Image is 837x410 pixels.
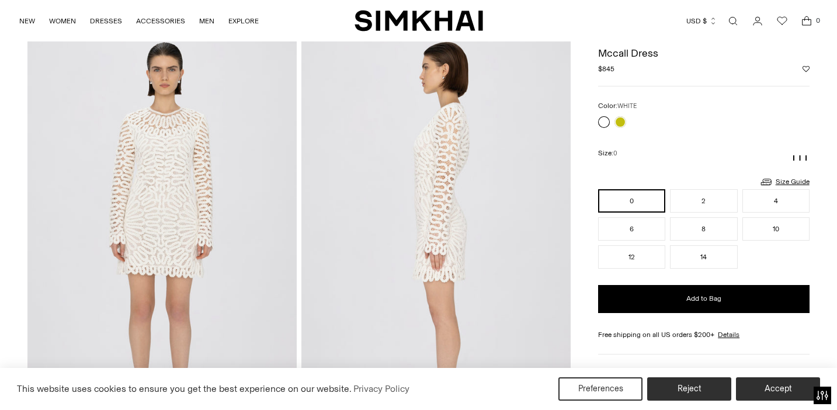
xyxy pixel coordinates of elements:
a: Wishlist [770,9,794,33]
button: Accept [736,377,820,401]
button: 6 [598,217,665,241]
span: 0 [613,150,617,157]
a: MEN [199,8,214,34]
button: USD $ [686,8,717,34]
button: Reject [647,377,731,401]
a: SIMKHAI [355,9,483,32]
a: Size Guide [759,175,810,189]
span: WHITE [617,102,637,110]
a: Go to the account page [746,9,769,33]
button: 2 [670,189,737,213]
span: 0 [812,15,823,26]
a: Open search modal [721,9,745,33]
span: This website uses cookies to ensure you get the best experience on our website. [17,383,352,394]
button: 12 [598,245,665,269]
label: Color: [598,100,637,112]
h1: Mccall Dress [598,48,810,58]
a: ACCESSORIES [136,8,185,34]
a: DRESSES [90,8,122,34]
button: 10 [742,217,810,241]
label: Size: [598,148,617,159]
button: 8 [670,217,737,241]
a: NEW [19,8,35,34]
button: 14 [670,245,737,269]
span: Add to Bag [686,294,721,304]
button: Add to Bag [598,285,810,313]
button: 0 [598,189,665,213]
span: $845 [598,64,614,74]
button: Add to Wishlist [803,65,810,72]
iframe: Sign Up via Text for Offers [9,366,117,401]
div: Free shipping on all US orders $200+ [598,329,810,340]
a: EXPLORE [228,8,259,34]
a: Privacy Policy (opens in a new tab) [352,380,411,398]
a: WOMEN [49,8,76,34]
button: 4 [742,189,810,213]
button: Preferences [558,377,642,401]
a: Open cart modal [795,9,818,33]
a: Details [718,329,739,340]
